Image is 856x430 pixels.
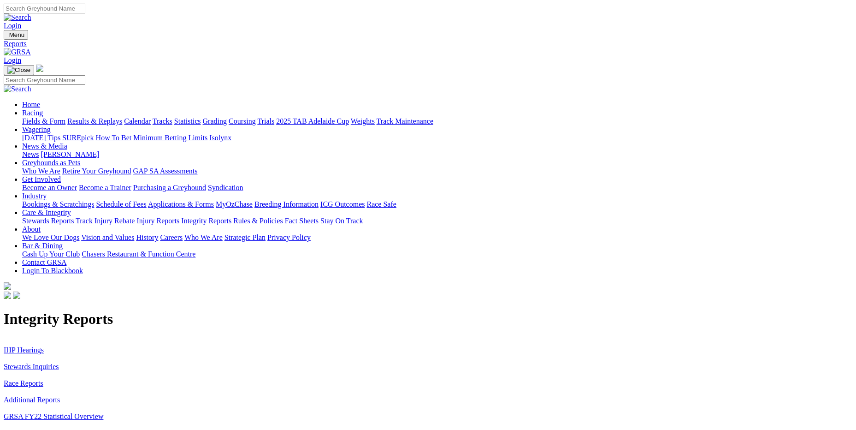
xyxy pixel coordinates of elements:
div: Greyhounds as Pets [22,167,852,175]
a: News & Media [22,142,67,150]
a: Race Safe [366,200,396,208]
a: Syndication [208,184,243,191]
a: 2025 TAB Adelaide Cup [276,117,349,125]
a: Wagering [22,125,51,133]
img: GRSA [4,48,31,56]
a: [PERSON_NAME] [41,150,99,158]
a: Login [4,56,21,64]
input: Search [4,75,85,85]
a: We Love Our Dogs [22,233,79,241]
a: Grading [203,117,227,125]
a: Weights [351,117,375,125]
a: Privacy Policy [267,233,311,241]
a: Get Involved [22,175,61,183]
a: Schedule of Fees [96,200,146,208]
a: Reports [4,40,852,48]
a: ICG Outcomes [320,200,365,208]
div: Racing [22,117,852,125]
a: Coursing [229,117,256,125]
a: Retire Your Greyhound [62,167,131,175]
div: Get Involved [22,184,852,192]
a: Become an Owner [22,184,77,191]
a: Stewards Inquiries [4,363,59,370]
a: Vision and Values [81,233,134,241]
a: Login To Blackbook [22,267,83,275]
a: SUREpick [62,134,94,142]
div: Bar & Dining [22,250,852,258]
a: Chasers Restaurant & Function Centre [82,250,195,258]
a: Become a Trainer [79,184,131,191]
div: Wagering [22,134,852,142]
a: Results & Replays [67,117,122,125]
a: Race Reports [4,379,43,387]
a: Industry [22,192,47,200]
a: Cash Up Your Club [22,250,80,258]
a: Rules & Policies [233,217,283,225]
a: Login [4,22,21,30]
button: Toggle navigation [4,65,34,75]
a: Who We Are [184,233,223,241]
img: logo-grsa-white.png [4,282,11,290]
a: Minimum Betting Limits [133,134,207,142]
a: Home [22,101,40,108]
a: MyOzChase [216,200,253,208]
a: Stay On Track [320,217,363,225]
a: Strategic Plan [224,233,266,241]
a: Trials [257,117,274,125]
a: Who We Are [22,167,60,175]
img: Close [7,66,30,74]
a: Track Maintenance [377,117,433,125]
a: Tracks [153,117,172,125]
h1: Integrity Reports [4,311,852,328]
a: GAP SA Assessments [133,167,198,175]
a: How To Bet [96,134,132,142]
a: Care & Integrity [22,209,71,216]
div: Industry [22,200,852,209]
a: Isolynx [209,134,231,142]
div: News & Media [22,150,852,159]
img: Search [4,85,31,93]
img: twitter.svg [13,292,20,299]
a: Injury Reports [136,217,179,225]
a: Fields & Form [22,117,65,125]
a: Bar & Dining [22,242,63,250]
a: History [136,233,158,241]
div: About [22,233,852,242]
img: Search [4,13,31,22]
a: Careers [160,233,183,241]
a: Applications & Forms [148,200,214,208]
a: GRSA FY22 Statistical Overview [4,412,103,420]
a: Purchasing a Greyhound [133,184,206,191]
a: IHP Hearings [4,346,44,354]
a: Track Injury Rebate [76,217,135,225]
button: Toggle navigation [4,30,28,40]
a: Integrity Reports [181,217,231,225]
a: Calendar [124,117,151,125]
a: Statistics [174,117,201,125]
a: Bookings & Scratchings [22,200,94,208]
a: [DATE] Tips [22,134,60,142]
img: logo-grsa-white.png [36,65,43,72]
input: Search [4,4,85,13]
a: Fact Sheets [285,217,319,225]
a: Breeding Information [254,200,319,208]
a: Stewards Reports [22,217,74,225]
div: Care & Integrity [22,217,852,225]
a: Additional Reports [4,396,60,404]
a: Racing [22,109,43,117]
img: facebook.svg [4,292,11,299]
a: Greyhounds as Pets [22,159,80,167]
a: About [22,225,41,233]
span: Menu [9,31,24,38]
a: Contact GRSA [22,258,66,266]
a: News [22,150,39,158]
